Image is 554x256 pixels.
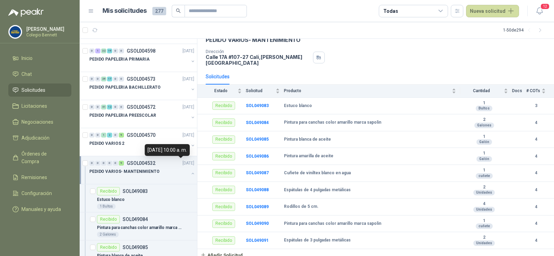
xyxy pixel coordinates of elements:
p: [PERSON_NAME] [26,27,70,32]
th: Solicitud [246,85,284,97]
div: 32 [101,48,106,53]
a: 0 1 32 19 0 0 GSOL004598[DATE] PEDIDO PAPELERIA PRIMARIA [89,47,196,69]
b: 4 [526,220,546,227]
div: Recibido [212,118,235,127]
div: 0 [119,48,124,53]
div: 1 Bultos [97,204,116,209]
p: PEDIDO VARIOS 2 [89,140,124,147]
th: Producto [284,85,460,97]
b: SOL049090 [246,221,269,226]
th: # COTs [526,85,554,97]
p: GSOL004573 [127,77,155,81]
b: 4 [526,120,546,126]
b: SOL049089 [246,204,269,209]
th: Cantidad [460,85,512,97]
div: Recibido [97,215,120,223]
th: Docs [512,85,526,97]
button: Nueva solicitud [466,5,519,17]
p: [DATE] [182,132,194,139]
b: Cuñete de viniltex blanco en agua [284,170,351,176]
div: 0 [89,77,95,81]
b: Pintura blanca de aceite [284,137,331,142]
b: Pintura para canchas color amarillo marca sapolin [284,120,381,125]
a: SOL049087 [246,170,269,175]
div: Bultos [476,106,492,111]
span: Producto [284,88,450,93]
b: 1 [460,100,508,106]
div: Recibido [212,101,235,110]
p: Colegio Bennett [26,33,70,37]
div: 29 [101,77,106,81]
a: Inicio [8,52,71,65]
span: Estado [206,88,236,93]
b: 4 [460,201,508,207]
span: Remisiones [21,174,47,181]
div: 17 [107,77,112,81]
p: PEDIDO PAPELERIA PRIMARIA [89,56,150,63]
a: SOL049086 [246,154,269,159]
b: 4 [526,237,546,244]
b: 1 [460,151,508,156]
b: 2 [460,117,508,123]
p: Calle 17A #107-27 Cali , [PERSON_NAME][GEOGRAPHIC_DATA] [206,54,310,66]
span: Inicio [21,54,33,62]
div: Recibido [97,187,120,195]
span: 12 [540,3,550,10]
p: PEDIDO VARIOS- MANTENIMIENTO [89,168,160,175]
img: Company Logo [9,25,22,38]
div: 12 [107,105,112,109]
th: Estado [197,85,246,97]
div: Recibido [212,152,235,160]
span: 277 [152,7,166,15]
div: 0 [107,161,112,166]
b: 4 [526,170,546,176]
a: Remisiones [8,171,71,184]
div: cuñete [476,173,493,179]
p: SOL049083 [123,189,148,194]
div: 2 [107,133,112,138]
div: Recibido [212,186,235,194]
div: Recibido [212,203,235,211]
span: Cantidad [460,88,502,93]
div: 1 [95,48,100,53]
div: 0 [119,105,124,109]
a: Manuales y ayuda [8,203,71,216]
a: Chat [8,68,71,81]
p: GSOL004570 [127,133,155,138]
p: [DATE] [182,104,194,111]
span: Chat [21,70,32,78]
div: 0 [113,161,118,166]
b: SOL049084 [246,120,269,125]
b: SOL049083 [246,103,269,108]
div: 1 - 50 de 294 [503,25,546,36]
p: [DATE] [182,48,194,54]
p: Estuco blanco [97,196,124,203]
b: 4 [526,187,546,193]
div: 0 [113,48,118,53]
h1: Mis solicitudes [102,6,147,16]
div: Unidades [473,207,495,212]
b: 2 [460,235,508,240]
p: PEDIDO VARIOS- MANTENIMIENTO [206,36,301,44]
div: Unidades [473,190,495,195]
span: Manuales y ayuda [21,205,61,213]
div: 0 [95,77,100,81]
div: Recibido [212,220,235,228]
a: Configuración [8,187,71,200]
a: 0 0 29 17 0 0 GSOL004573[DATE] PEDIDO PAPELERIA BACHILLERATO [89,75,196,97]
div: Todas [383,7,398,15]
b: Pintura para canchas color amarillo marca sapolin [284,221,381,227]
div: Galón [476,139,492,145]
div: 0 [95,161,100,166]
div: 0 [95,133,100,138]
a: RecibidoSOL049084Pintura para canchas color amarillo marca sapolin2 Galones [80,212,197,240]
b: 4 [526,153,546,160]
span: Órdenes de Compra [21,150,65,165]
div: Recibido [212,135,235,144]
b: Espátulas de 3 pulgadas metálicas [284,238,351,243]
a: RecibidoSOL049083Estuco blanco1 Bultos [80,184,197,212]
div: 1 [101,133,106,138]
a: Adjudicación [8,131,71,144]
b: SOL049085 [246,137,269,142]
b: Rodillos de 5 cm. [284,204,319,210]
